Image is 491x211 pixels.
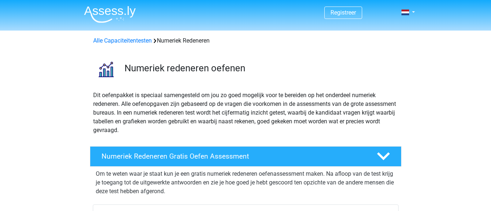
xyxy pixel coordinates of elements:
[90,36,401,45] div: Numeriek Redeneren
[96,170,396,196] p: Om te weten waar je staat kun je een gratis numeriek redeneren oefenassessment maken. Na afloop v...
[87,146,404,167] a: Numeriek Redeneren Gratis Oefen Assessment
[84,6,136,23] img: Assessly
[124,63,396,74] h3: Numeriek redeneren oefenen
[330,9,356,16] a: Registreer
[102,152,365,160] h4: Numeriek Redeneren Gratis Oefen Assessment
[90,54,121,85] img: numeriek redeneren
[93,91,398,135] p: Dit oefenpakket is speciaal samengesteld om jou zo goed mogelijk voor te bereiden op het onderdee...
[93,37,152,44] a: Alle Capaciteitentesten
